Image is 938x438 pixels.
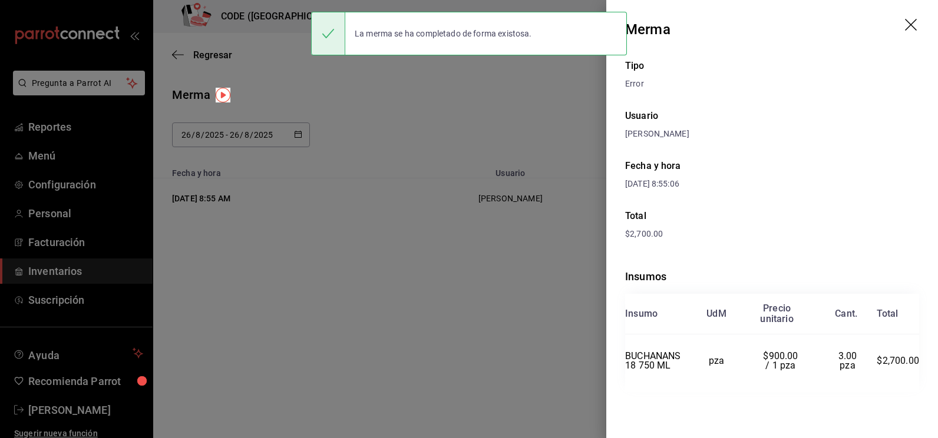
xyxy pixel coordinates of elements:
[625,159,919,173] div: Fecha y hora
[625,209,919,223] div: Total
[838,350,860,371] span: 3.00 pza
[877,308,898,319] div: Total
[760,303,793,324] div: Precio unitario
[625,59,919,73] div: Tipo
[763,350,800,371] span: $900.00 / 1 pza
[625,178,919,190] div: [DATE] 8:55:06
[625,109,919,123] div: Usuario
[877,355,919,366] span: $2,700.00
[905,19,919,33] button: drag
[625,128,919,140] div: [PERSON_NAME]
[625,78,919,90] div: Error
[835,308,857,319] div: Cant.
[625,308,658,319] div: Insumo
[625,19,671,40] div: Merma
[706,308,726,319] div: UdM
[216,88,230,102] img: Tooltip marker
[345,21,541,47] div: La merma se ha completado de forma existosa.
[625,229,663,238] span: $2,700.00
[689,334,743,387] td: pza
[625,268,919,284] div: Insumos
[625,334,689,387] td: BUCHANANS 18 750 ML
